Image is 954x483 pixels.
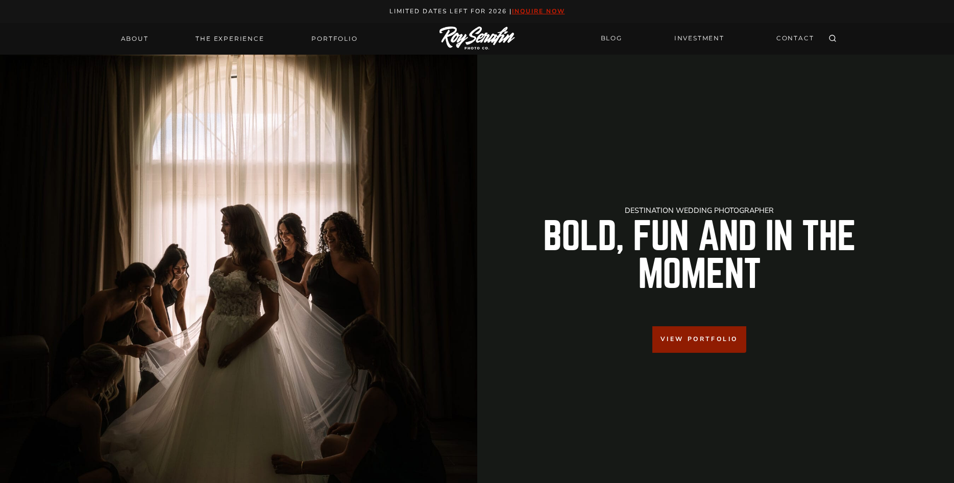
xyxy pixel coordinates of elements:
[189,32,270,46] a: THE EXPERIENCE
[305,32,363,46] a: Portfolio
[825,32,840,46] button: View Search Form
[595,30,628,47] a: BLOG
[770,30,820,47] a: CONTACT
[485,218,914,294] h2: Bold, Fun And in the Moment
[11,6,943,17] p: Limited Dates LEft for 2026 |
[652,326,746,352] a: View Portfolio
[668,30,730,47] a: INVESTMENT
[485,207,914,214] h1: Destination Wedding Photographer
[439,27,515,51] img: Logo of Roy Serafin Photo Co., featuring stylized text in white on a light background, representi...
[115,32,155,46] a: About
[661,334,738,344] span: View Portfolio
[512,7,565,15] a: inquire now
[115,32,364,46] nav: Primary Navigation
[595,30,820,47] nav: Secondary Navigation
